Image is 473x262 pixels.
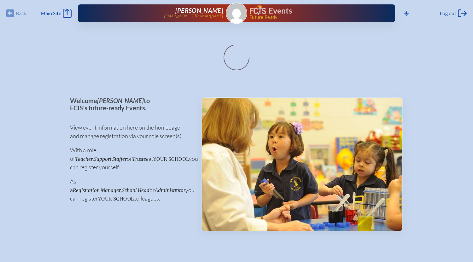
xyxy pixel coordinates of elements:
span: your school [153,156,189,162]
span: [PERSON_NAME] [97,97,144,104]
span: School Head [122,187,149,193]
a: [PERSON_NAME][EMAIL_ADDRESS][DOMAIN_NAME] [98,7,223,20]
p: [EMAIL_ADDRESS][DOMAIN_NAME] [164,14,223,18]
span: Future Ready [249,15,375,20]
span: Registration Manager [73,187,121,193]
a: Main Site [41,9,72,18]
p: Welcome to FCIS’s future-ready Events. [70,97,191,111]
span: Administrator [155,187,185,193]
span: Support Staffer [94,156,127,162]
p: With a role of , or at you can register yourself. [70,146,191,172]
a: Gravatar [226,3,247,24]
span: [PERSON_NAME] [175,7,223,14]
span: Trustee [132,156,149,162]
p: As a , or you can register colleagues. [70,177,191,203]
span: Main Site [41,10,61,16]
span: your school [98,196,134,202]
div: FCIS Events — Future ready [250,5,375,20]
img: Events [202,98,402,231]
span: Log out [440,10,456,16]
span: Teacher [75,156,93,162]
p: View event information here on the homepage and manage registration via your role screen(s). [70,123,191,140]
img: Gravatar [226,3,247,23]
